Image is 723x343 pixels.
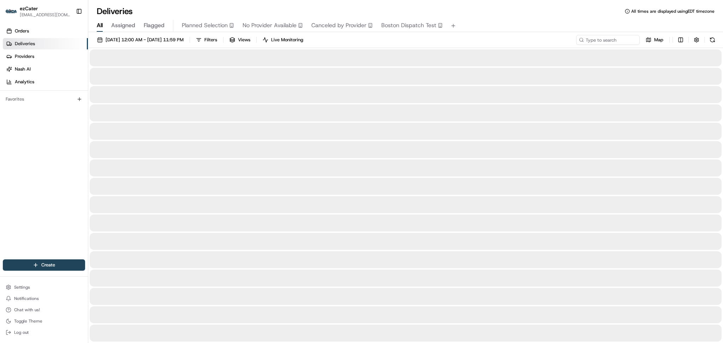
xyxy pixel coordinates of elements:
span: Orders [15,28,29,34]
span: Boston Dispatch Test [381,21,436,30]
button: Refresh [707,35,717,45]
button: Settings [3,282,85,292]
button: Chat with us! [3,305,85,315]
button: Notifications [3,294,85,303]
span: [DATE] 12:00 AM - [DATE] 11:59 PM [106,37,184,43]
span: Settings [14,284,30,290]
span: Providers [15,53,34,60]
span: Analytics [15,79,34,85]
span: Chat with us! [14,307,40,313]
span: All times are displayed using EDT timezone [631,8,715,14]
button: ezCaterezCater[EMAIL_ADDRESS][DOMAIN_NAME] [3,3,73,20]
button: Log out [3,327,85,337]
span: Notifications [14,296,39,301]
span: No Provider Available [243,21,297,30]
span: Views [238,37,250,43]
span: Log out [14,330,29,335]
span: Nash AI [15,66,31,72]
button: Views [226,35,253,45]
button: Live Monitoring [259,35,306,45]
button: Create [3,259,85,271]
div: Favorites [3,94,85,105]
span: Deliveries [15,41,35,47]
span: Flagged [144,21,165,30]
button: [DATE] 12:00 AM - [DATE] 11:59 PM [94,35,187,45]
button: Map [643,35,667,45]
a: Analytics [3,76,88,88]
a: Orders [3,25,88,37]
button: Toggle Theme [3,316,85,326]
span: Live Monitoring [271,37,303,43]
a: Nash AI [3,64,88,75]
span: Create [41,262,55,268]
button: [EMAIL_ADDRESS][DOMAIN_NAME] [20,12,70,18]
span: Filters [204,37,217,43]
span: Canceled by Provider [311,21,366,30]
span: Map [654,37,663,43]
h1: Deliveries [97,6,133,17]
a: Deliveries [3,38,88,49]
span: Toggle Theme [14,318,42,324]
button: ezCater [20,5,38,12]
button: Filters [193,35,220,45]
input: Type to search [576,35,640,45]
img: ezCater [6,9,17,14]
span: Planned Selection [182,21,228,30]
a: Providers [3,51,88,62]
span: Assigned [111,21,135,30]
span: All [97,21,103,30]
